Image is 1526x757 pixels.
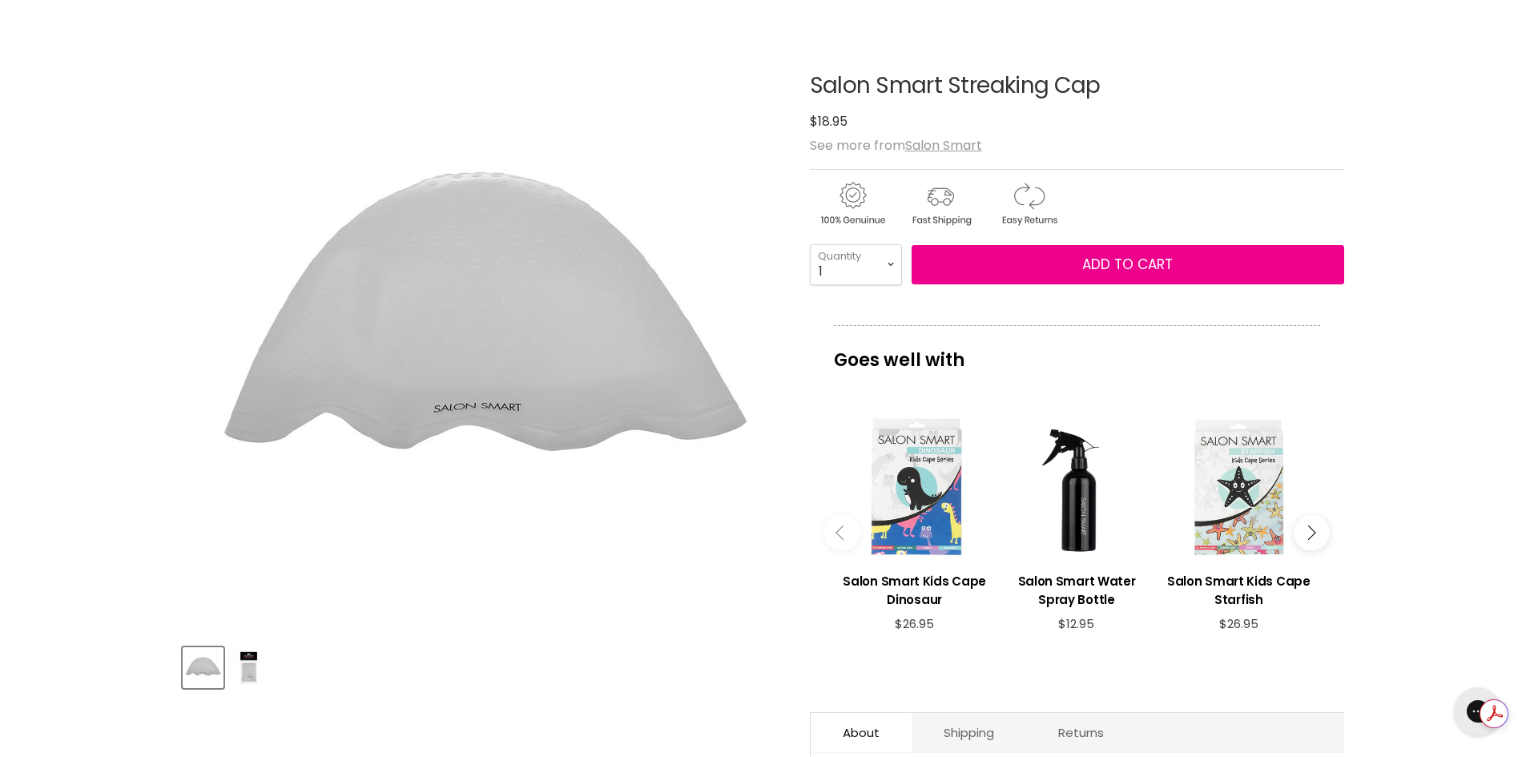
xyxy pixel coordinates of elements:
[1026,713,1136,752] a: Returns
[183,647,223,688] button: Salon Smart Streaking Cap
[905,136,982,155] a: Salon Smart
[183,34,781,632] div: Salon Smart Streaking Cap image. Click or Scroll to Zoom.
[1004,572,1150,609] h3: Salon Smart Water Spray Bottle
[810,179,895,228] img: genuine.gif
[811,713,912,752] a: About
[898,179,983,228] img: shipping.gif
[912,713,1026,752] a: Shipping
[912,245,1344,285] button: Add to cart
[1219,615,1258,632] span: $26.95
[810,244,902,284] select: Quantity
[834,325,1320,378] p: Goes well with
[230,649,268,687] img: Salon Smart Streaking Cap
[842,560,988,617] a: View product:Salon Smart Kids Cape Dinosaur
[810,136,982,155] span: See more from
[1166,572,1311,609] h3: Salon Smart Kids Cape Starfish
[1058,615,1094,632] span: $12.95
[1446,682,1510,741] iframe: Gorgias live chat messenger
[1004,560,1150,617] a: View product:Salon Smart Water Spray Bottle
[810,112,848,131] span: $18.95
[986,179,1071,228] img: returns.gif
[228,647,269,688] button: Salon Smart Streaking Cap
[895,615,934,632] span: $26.95
[180,642,783,688] div: Product thumbnails
[1082,255,1173,274] span: Add to cart
[810,74,1344,99] h1: Salon Smart Streaking Cap
[184,649,222,687] img: Salon Smart Streaking Cap
[1166,560,1311,617] a: View product:Salon Smart Kids Cape Starfish
[842,572,988,609] h3: Salon Smart Kids Cape Dinosaur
